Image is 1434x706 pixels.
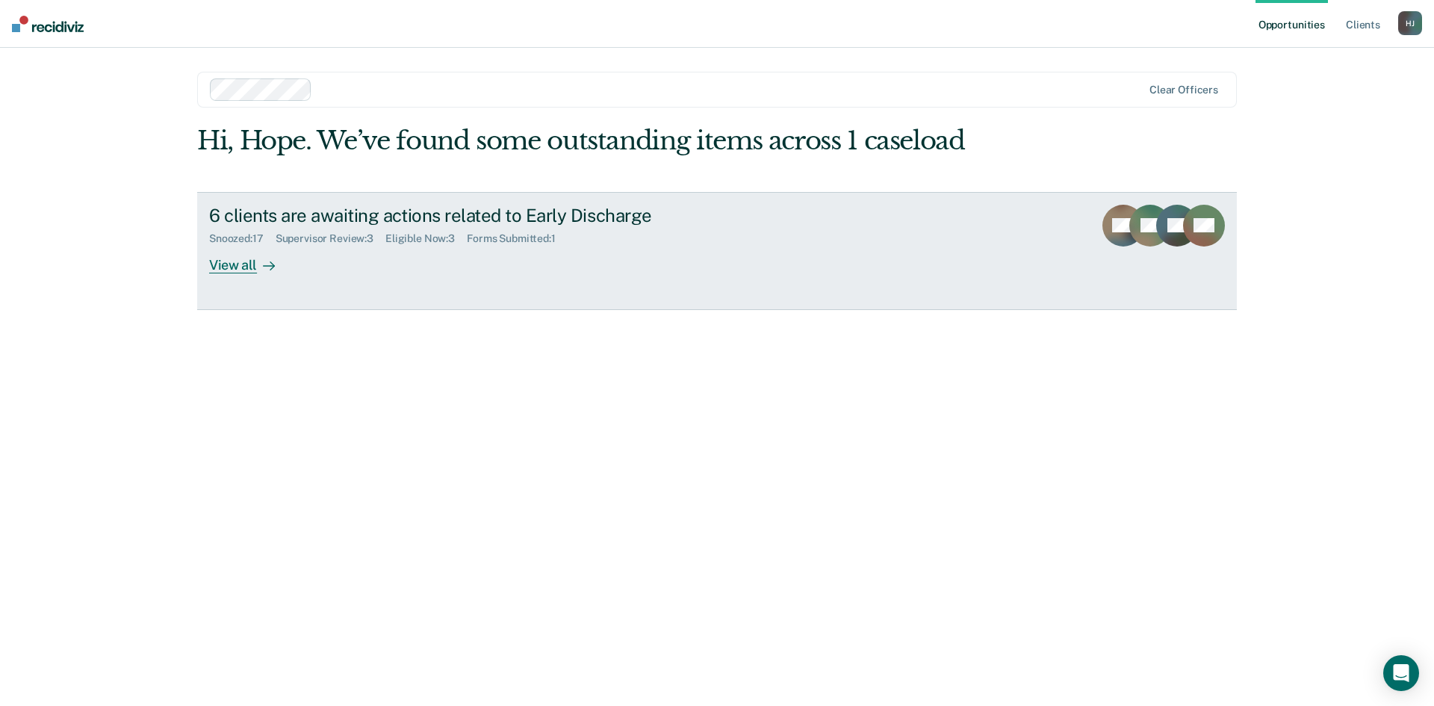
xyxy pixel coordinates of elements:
[276,232,385,245] div: Supervisor Review : 3
[1398,11,1422,35] button: HJ
[1398,11,1422,35] div: H J
[12,16,84,32] img: Recidiviz
[467,232,568,245] div: Forms Submitted : 1
[197,192,1237,310] a: 6 clients are awaiting actions related to Early DischargeSnoozed:17Supervisor Review:3Eligible No...
[209,205,733,226] div: 6 clients are awaiting actions related to Early Discharge
[385,232,467,245] div: Eligible Now : 3
[1149,84,1218,96] div: Clear officers
[1383,655,1419,691] div: Open Intercom Messenger
[209,232,276,245] div: Snoozed : 17
[209,244,293,273] div: View all
[197,126,1029,156] div: Hi, Hope. We’ve found some outstanding items across 1 caseload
